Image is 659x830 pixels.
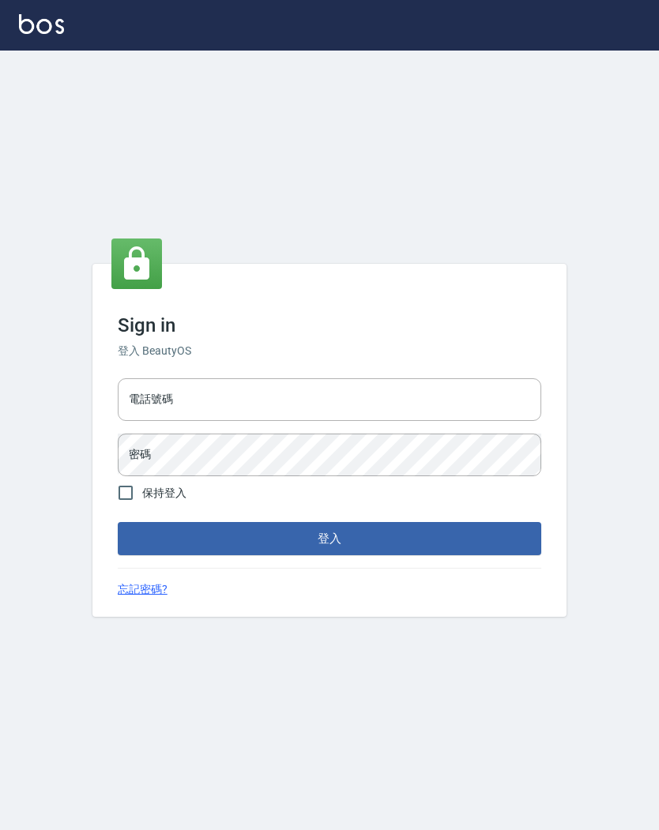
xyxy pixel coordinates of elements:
[118,343,541,359] h6: 登入 BeautyOS
[142,485,186,501] span: 保持登入
[19,14,64,34] img: Logo
[118,314,541,336] h3: Sign in
[118,581,168,598] a: 忘記密碼?
[118,522,541,555] button: 登入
